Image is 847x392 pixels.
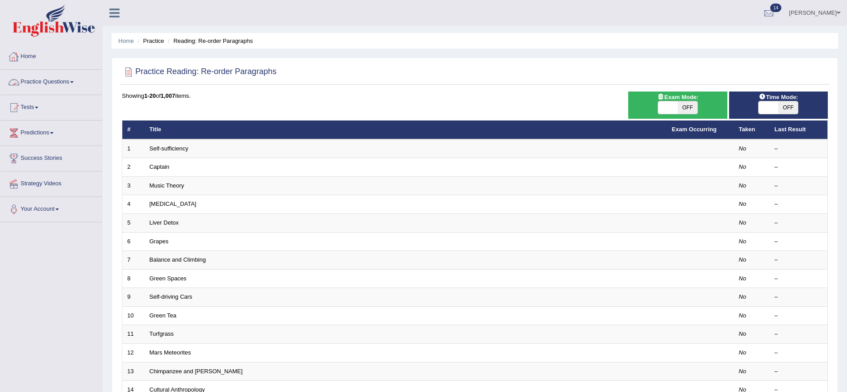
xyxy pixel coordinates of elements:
a: Chimpanzee and [PERSON_NAME] [150,368,243,375]
em: No [739,163,747,170]
div: – [775,238,823,246]
div: – [775,293,823,301]
a: Strategy Videos [0,171,102,194]
a: Exam Occurring [672,126,717,133]
td: 13 [122,362,145,381]
div: – [775,349,823,357]
a: Green Spaces [150,275,187,282]
span: Time Mode: [755,92,801,102]
div: – [775,182,823,190]
em: No [739,275,747,282]
td: 9 [122,288,145,307]
em: No [739,219,747,226]
div: – [775,219,823,227]
a: Mars Meteorites [150,349,191,356]
td: 5 [122,214,145,233]
em: No [739,330,747,337]
div: Showing of items. [122,92,828,100]
div: – [775,256,823,264]
th: Taken [734,121,770,139]
em: No [739,293,747,300]
em: No [739,182,747,189]
a: Captain [150,163,170,170]
div: – [775,312,823,320]
a: Grapes [150,238,169,245]
a: Green Tea [150,312,176,319]
td: 10 [122,306,145,325]
li: Reading: Re-order Paragraphs [166,37,253,45]
a: Home [118,38,134,44]
span: OFF [778,101,798,114]
td: 2 [122,158,145,177]
em: No [739,200,747,207]
div: – [775,145,823,153]
a: Self-driving Cars [150,293,192,300]
em: No [739,368,747,375]
a: Music Theory [150,182,184,189]
a: Turfgrass [150,330,174,337]
th: Title [145,121,667,139]
em: No [739,145,747,152]
td: 7 [122,251,145,270]
td: 8 [122,269,145,288]
a: Self-sufficiency [150,145,188,152]
a: Success Stories [0,146,102,168]
em: No [739,312,747,319]
em: No [739,349,747,356]
a: Predictions [0,121,102,143]
div: – [775,200,823,209]
a: Your Account [0,197,102,219]
td: 12 [122,343,145,362]
td: 4 [122,195,145,214]
div: – [775,330,823,338]
th: Last Result [770,121,828,139]
a: Home [0,44,102,67]
td: 3 [122,176,145,195]
td: 11 [122,325,145,344]
b: 1-20 [144,92,156,99]
th: # [122,121,145,139]
a: Tests [0,95,102,117]
em: No [739,256,747,263]
span: OFF [678,101,697,114]
div: – [775,275,823,283]
a: Balance and Climbing [150,256,206,263]
li: Practice [135,37,164,45]
a: Liver Detox [150,219,179,226]
b: 1,007 [161,92,175,99]
td: 6 [122,232,145,251]
div: – [775,163,823,171]
h2: Practice Reading: Re-order Paragraphs [122,65,276,79]
span: Exam Mode: [654,92,702,102]
span: 14 [770,4,781,12]
a: [MEDICAL_DATA] [150,200,196,207]
div: Show exams occurring in exams [628,92,727,119]
div: – [775,367,823,376]
td: 1 [122,139,145,158]
a: Practice Questions [0,70,102,92]
em: No [739,238,747,245]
